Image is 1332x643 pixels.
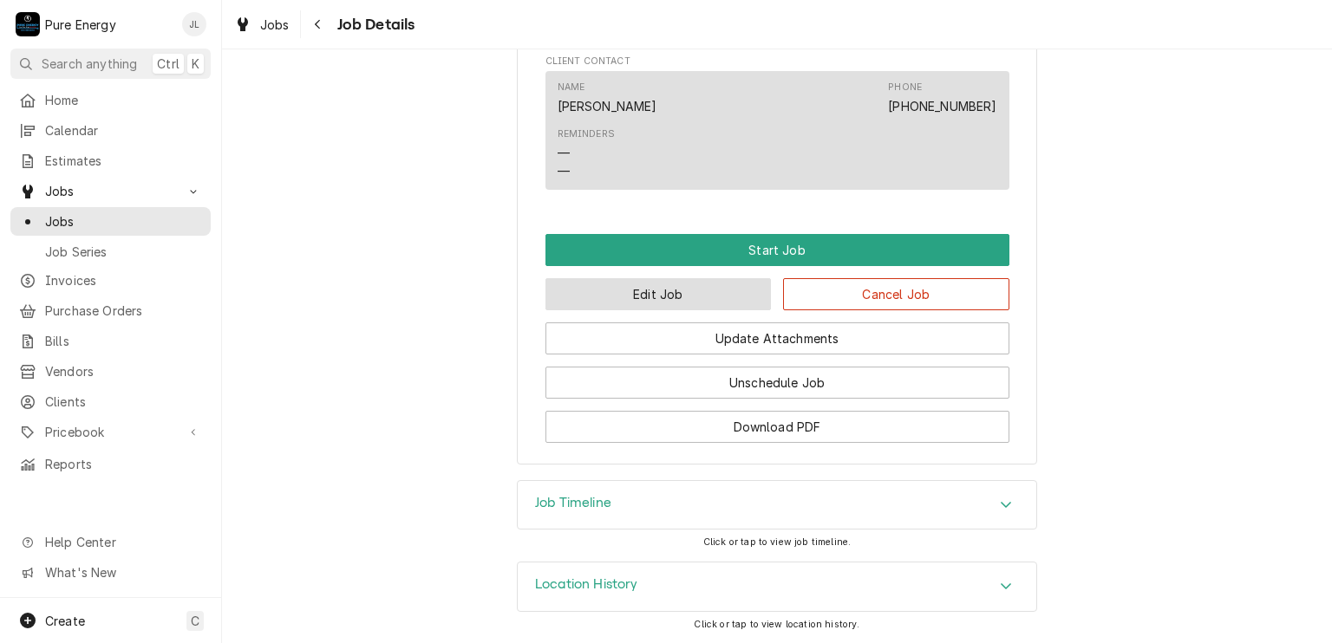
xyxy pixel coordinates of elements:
a: Go to What's New [10,558,211,587]
button: Search anythingCtrlK [10,49,211,79]
a: Estimates [10,146,211,175]
span: Job Series [45,243,202,261]
div: James Linnenkamp's Avatar [182,12,206,36]
div: Job Timeline [517,480,1037,530]
h3: Job Timeline [535,495,611,511]
span: Jobs [45,182,176,200]
span: C [191,612,199,630]
a: Bills [10,327,211,355]
div: Client Contact [545,55,1009,198]
a: Jobs [10,207,211,236]
a: Jobs [227,10,297,39]
span: Help Center [45,533,200,551]
button: Navigate back [304,10,332,38]
h3: Location History [535,576,638,593]
span: Vendors [45,362,202,380]
span: Ctrl [157,55,180,73]
button: Accordion Details Expand Trigger [518,481,1036,529]
span: Invoices [45,271,202,289]
a: Vendors [10,357,211,386]
div: — [558,162,570,180]
a: Go to Help Center [10,528,211,556]
a: Calendar [10,116,211,145]
div: Pure Energy's Avatar [16,12,40,36]
span: Bills [45,332,202,350]
a: Home [10,86,211,114]
div: Button Group [545,234,1009,443]
div: JL [182,12,206,36]
span: Home [45,91,202,109]
span: Click or tap to view location history. [694,619,859,630]
a: Go to Jobs [10,177,211,205]
span: Reports [45,455,202,473]
div: Accordion Header [518,481,1036,529]
div: Button Group Row [545,310,1009,354]
a: Go to Pricebook [10,418,211,446]
span: Click or tap to view job timeline. [703,536,851,548]
div: Name [558,81,585,94]
a: Clients [10,387,211,416]
div: Button Group Row [545,399,1009,443]
span: Pricebook [45,423,176,441]
span: Calendar [45,121,202,140]
a: [PHONE_NUMBER] [888,99,996,114]
div: Phone [888,81,922,94]
span: Estimates [45,152,202,170]
span: Purchase Orders [45,302,202,320]
span: Job Details [332,13,415,36]
div: [PERSON_NAME] [558,97,657,115]
a: Job Series [10,237,211,266]
a: Purchase Orders [10,296,211,325]
button: Start Job [545,234,1009,266]
a: Invoices [10,266,211,295]
div: Client Contact List [545,71,1009,198]
button: Accordion Details Expand Trigger [518,562,1036,611]
button: Edit Job [545,278,772,310]
div: P [16,12,40,36]
span: Client Contact [545,55,1009,68]
div: — [558,144,570,162]
span: Create [45,614,85,628]
a: Reports [10,450,211,478]
span: What's New [45,563,200,581]
button: Download PDF [545,411,1009,443]
span: Jobs [45,212,202,231]
span: Jobs [260,16,290,34]
button: Cancel Job [783,278,1009,310]
div: Accordion Header [518,562,1036,611]
div: Reminders [558,127,615,180]
div: Location History [517,562,1037,612]
div: Phone [888,81,996,115]
span: Clients [45,393,202,411]
div: Button Group Row [545,266,1009,310]
div: Pure Energy [45,16,116,34]
div: Name [558,81,657,115]
div: Button Group Row [545,354,1009,399]
div: Button Group Row [545,234,1009,266]
div: Contact [545,71,1009,190]
button: Unschedule Job [545,367,1009,399]
span: Search anything [42,55,137,73]
span: K [192,55,199,73]
button: Update Attachments [545,322,1009,354]
div: Reminders [558,127,615,141]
